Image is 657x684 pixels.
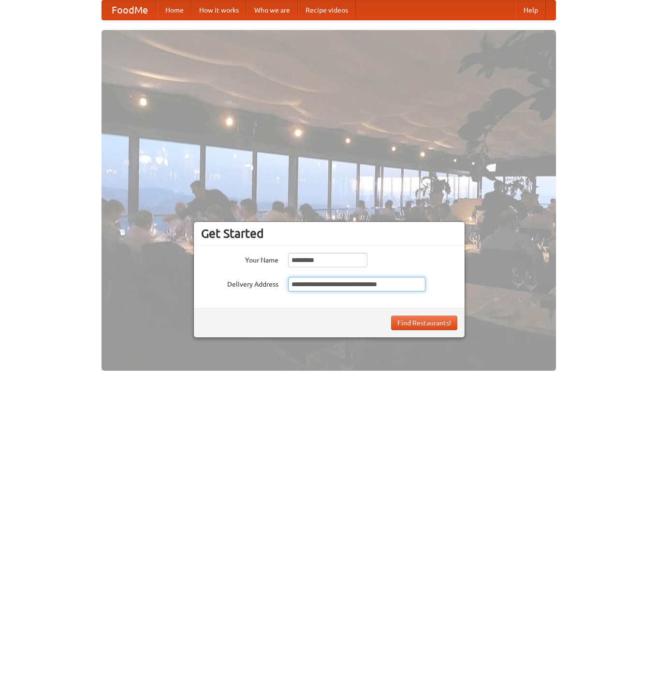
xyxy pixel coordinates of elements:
a: How it works [191,0,247,20]
button: Find Restaurants! [391,316,457,330]
a: Home [158,0,191,20]
a: Recipe videos [298,0,356,20]
a: Help [516,0,546,20]
a: Who we are [247,0,298,20]
label: Your Name [201,253,278,265]
a: FoodMe [102,0,158,20]
label: Delivery Address [201,277,278,289]
h3: Get Started [201,226,457,241]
